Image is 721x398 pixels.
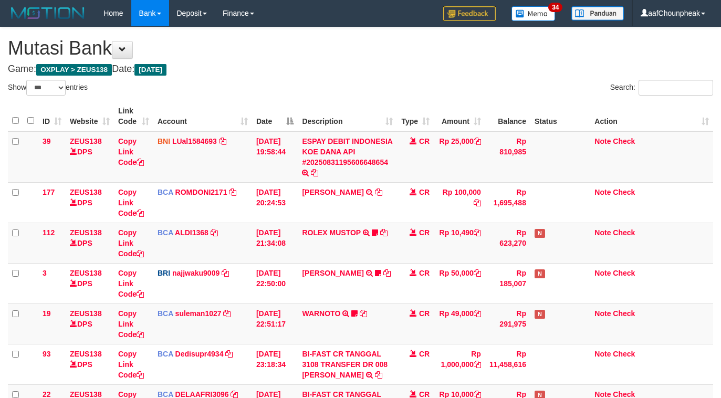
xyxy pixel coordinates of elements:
a: Dedisupr4934 [175,350,224,358]
span: CR [419,350,430,358]
a: Note [594,188,611,196]
a: ALDI1368 [175,228,208,237]
th: ID: activate to sort column ascending [38,101,66,131]
a: Check [613,137,635,145]
td: DPS [66,303,114,344]
a: najjwaku9009 [172,269,220,277]
img: panduan.png [571,6,624,20]
a: [PERSON_NAME] [302,188,363,196]
td: Rp 810,985 [485,131,530,183]
span: 39 [43,137,51,145]
a: Copy najjwaku9009 to clipboard [222,269,229,277]
a: ZEUS138 [70,137,102,145]
a: Copy Link Code [118,137,144,166]
th: Description: activate to sort column ascending [298,101,397,131]
label: Show entries [8,80,88,96]
a: WARNOTO [302,309,340,318]
a: ZEUS138 [70,188,102,196]
span: 34 [548,3,562,12]
a: Note [594,350,611,358]
a: Note [594,228,611,237]
span: BCA [158,188,173,196]
a: Copy Dedisupr4934 to clipboard [225,350,233,358]
a: ZEUS138 [70,228,102,237]
a: Copy LUal1584693 to clipboard [219,137,226,145]
h1: Mutasi Bank [8,38,713,59]
a: Note [594,137,611,145]
td: [DATE] 19:58:44 [252,131,298,183]
span: 19 [43,309,51,318]
a: Copy Link Code [118,228,144,258]
a: Copy Rp 1,000,000 to clipboard [474,360,481,369]
td: Rp 10,490 [434,223,485,263]
th: Date: activate to sort column descending [252,101,298,131]
span: BCA [158,228,173,237]
td: Rp 100,000 [434,182,485,223]
td: Rp 11,458,616 [485,344,530,384]
a: Check [613,309,635,318]
a: Note [594,309,611,318]
th: Website: activate to sort column ascending [66,101,114,131]
span: [DATE] [134,64,166,76]
a: Check [613,350,635,358]
span: Has Note [535,269,545,278]
a: suleman1027 [175,309,222,318]
img: Button%20Memo.svg [511,6,556,21]
td: [DATE] 22:50:00 [252,263,298,303]
th: Link Code: activate to sort column ascending [114,101,153,131]
a: Copy Rp 10,490 to clipboard [474,228,481,237]
span: BNI [158,137,170,145]
a: ESPAY DEBIT INDONESIA KOE DANA API #20250831195606648654 [302,137,392,166]
span: CR [419,269,430,277]
a: Copy BI-FAST CR TANGGAL 3108 TRANSFER DR 008 TOTO TAUFIK HIDAYA to clipboard [375,371,382,379]
a: Copy Rp 49,000 to clipboard [474,309,481,318]
th: Balance [485,101,530,131]
td: DPS [66,131,114,183]
td: Rp 623,270 [485,223,530,263]
a: Check [613,228,635,237]
th: Amount: activate to sort column ascending [434,101,485,131]
h4: Game: Date: [8,64,713,75]
span: CR [419,137,430,145]
span: OXPLAY > ZEUS138 [36,64,112,76]
span: CR [419,188,430,196]
a: Check [613,188,635,196]
td: [DATE] 22:51:17 [252,303,298,344]
span: 93 [43,350,51,358]
select: Showentries [26,80,66,96]
th: Status [530,101,590,131]
a: [PERSON_NAME] [302,269,363,277]
a: Copy Link Code [118,269,144,298]
td: Rp 1,695,488 [485,182,530,223]
span: BCA [158,309,173,318]
span: CR [419,309,430,318]
th: Action: activate to sort column ascending [590,101,713,131]
td: Rp 50,000 [434,263,485,303]
td: Rp 291,975 [485,303,530,344]
span: CR [419,228,430,237]
td: DPS [66,344,114,384]
td: Rp 49,000 [434,303,485,344]
a: ZEUS138 [70,269,102,277]
span: BCA [158,350,173,358]
span: 177 [43,188,55,196]
a: Copy Rp 100,000 to clipboard [474,198,481,207]
span: BRI [158,269,170,277]
td: Rp 185,007 [485,263,530,303]
th: Account: activate to sort column ascending [153,101,252,131]
img: MOTION_logo.png [8,5,88,21]
a: BI-FAST CR TANGGAL 3108 TRANSFER DR 008 [PERSON_NAME] [302,350,388,379]
a: Check [613,269,635,277]
span: 3 [43,269,47,277]
a: LUal1584693 [172,137,217,145]
a: Copy ADIL KUDRATULL to clipboard [383,269,391,277]
a: Copy ALDI1368 to clipboard [211,228,218,237]
input: Search: [639,80,713,96]
a: Copy Link Code [118,309,144,339]
a: Copy Rp 50,000 to clipboard [474,269,481,277]
td: [DATE] 21:34:08 [252,223,298,263]
th: Type: activate to sort column ascending [397,101,434,131]
td: DPS [66,223,114,263]
a: Copy ABDUL GAFUR to clipboard [375,188,382,196]
span: 112 [43,228,55,237]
